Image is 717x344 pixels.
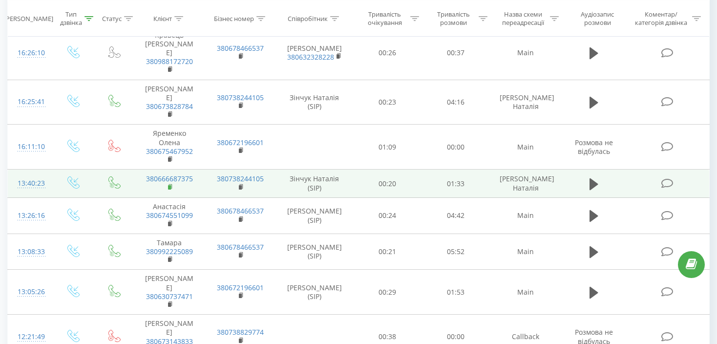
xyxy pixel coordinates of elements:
a: 380988172720 [146,57,193,66]
td: [PERSON_NAME] (SIP) [276,234,353,270]
td: 01:09 [353,125,422,170]
div: Тривалість очікування [362,10,408,27]
td: [PERSON_NAME] Наталія [490,80,561,125]
td: 00:24 [353,198,422,234]
div: Аудіозапис розмови [570,10,625,27]
td: Зінчук Наталія (SIP) [276,80,353,125]
td: Яременко Олена [134,125,205,170]
a: 380678466537 [217,43,264,53]
a: 380672196601 [217,138,264,147]
td: 00:37 [422,26,490,80]
div: Співробітник [288,14,328,22]
td: [PERSON_NAME] (SIP) [276,198,353,234]
td: 00:20 [353,170,422,198]
div: 13:05:26 [18,282,42,301]
td: Main [490,270,561,315]
div: 16:26:10 [18,43,42,63]
a: 380673828784 [146,102,193,111]
div: Тип дзвінка [60,10,82,27]
td: [PERSON_NAME] Наталія [490,170,561,198]
div: 13:40:23 [18,174,42,193]
div: Тривалість розмови [430,10,476,27]
a: 380630737471 [146,292,193,301]
a: 380738244105 [217,93,264,102]
a: 380666687375 [146,174,193,183]
a: 380738829774 [217,327,264,337]
a: 380678466537 [217,206,264,215]
div: 16:25:41 [18,92,42,111]
td: 01:53 [422,270,490,315]
td: Анастасія [134,198,205,234]
td: [PERSON_NAME] (SIP) [276,270,353,315]
td: 05:52 [422,234,490,270]
td: [PERSON_NAME] [134,270,205,315]
a: 380632328228 [287,52,334,62]
td: 04:42 [422,198,490,234]
td: [PERSON_NAME] [276,26,353,80]
div: Бізнес номер [214,14,254,22]
div: Клієнт [153,14,172,22]
span: Розмова не відбулась [575,138,613,156]
td: 00:26 [353,26,422,80]
td: 00:00 [422,125,490,170]
td: 00:23 [353,80,422,125]
div: Статус [102,14,122,22]
td: 01:33 [422,170,490,198]
td: Main [490,125,561,170]
div: Назва схеми переадресації [499,10,548,27]
td: 00:21 [353,234,422,270]
div: 13:08:33 [18,242,42,261]
a: 380992225089 [146,247,193,256]
td: Кравець [PERSON_NAME] [134,26,205,80]
div: Коментар/категорія дзвінка [633,10,690,27]
td: 04:16 [422,80,490,125]
a: 380674551099 [146,211,193,220]
td: [PERSON_NAME] [134,80,205,125]
td: Тамара [134,234,205,270]
td: Main [490,234,561,270]
div: [PERSON_NAME] [4,14,53,22]
td: 00:29 [353,270,422,315]
a: 380738244105 [217,174,264,183]
td: Main [490,26,561,80]
a: 380672196601 [217,283,264,292]
div: 13:26:16 [18,206,42,225]
a: 380678466537 [217,242,264,252]
td: Зінчук Наталія (SIP) [276,170,353,198]
div: 16:11:10 [18,137,42,156]
a: 380675467952 [146,147,193,156]
td: Main [490,198,561,234]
